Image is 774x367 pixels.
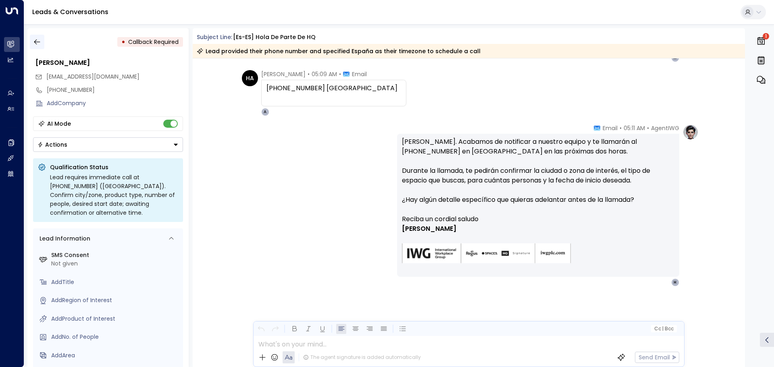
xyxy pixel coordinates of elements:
div: Lead Information [37,234,90,243]
div: AddNo. of People [51,333,180,341]
div: AddTitle [51,278,180,286]
div: AddProduct of Interest [51,315,180,323]
span: Cc Bcc [654,326,673,332]
span: [EMAIL_ADDRESS][DOMAIN_NAME] [46,73,139,81]
div: Lead requires immediate call at [PHONE_NUMBER] ([GEOGRAPHIC_DATA]). Confirm city/zone, product ty... [50,173,178,217]
div: • [121,35,125,49]
span: Email [352,70,367,78]
div: AddCompany [47,99,183,108]
div: Lead provided their phone number and specified España as their timezone to schedule a call [197,47,481,55]
div: The agent signature is added automatically [303,354,421,361]
p: [PERSON_NAME]. Acabamos de notificar a nuestro equipo y te llamarán al [PHONE_NUMBER] en [GEOGRAP... [402,137,674,214]
div: AddRegion of Interest [51,296,180,305]
div: A [261,108,269,116]
span: holger.aroca+test1@gmail.com [46,73,139,81]
span: | [662,326,664,332]
span: • [308,70,310,78]
div: HA [242,70,258,86]
p: Qualification Status [50,163,178,171]
span: • [339,70,341,78]
span: • [647,124,649,132]
label: SMS Consent [51,251,180,259]
span: Callback Required [128,38,179,46]
span: 1 [763,33,769,39]
div: [PERSON_NAME] [35,58,183,68]
span: • [620,124,622,132]
div: H [671,54,679,62]
span: [PERSON_NAME] [402,224,456,234]
div: Signature [402,214,674,274]
button: Redo [270,324,280,334]
img: profile-logo.png [682,124,699,140]
span: Email [603,124,618,132]
div: Actions [37,141,67,148]
span: AgentIWG [651,124,679,132]
button: Undo [256,324,266,334]
div: AddArea [51,351,180,360]
span: Reciba un cordial saludo [402,214,479,224]
div: Not given [51,259,180,268]
div: Button group with a nested menu [33,137,183,152]
button: 1 [754,32,768,50]
button: Cc|Bcc [651,325,676,333]
img: AIorK4zU2Kz5WUNqa9ifSKC9jFH1hjwenjvh85X70KBOPduETvkeZu4OqG8oPuqbwvp3xfXcMQJCRtwYb-SG [402,243,571,264]
button: Actions [33,137,183,152]
div: AI Mode [47,120,71,128]
span: 05:09 AM [312,70,337,78]
a: Leads & Conversations [32,7,108,17]
div: [PHONE_NUMBER] [47,86,183,94]
div: [PHONE_NUMBER] [GEOGRAPHIC_DATA] [266,83,401,93]
span: [PERSON_NAME] [261,70,306,78]
div: H [671,278,679,286]
div: [es-ES] Hola de parte de HQ [233,33,316,41]
span: 05:11 AM [624,124,645,132]
span: Subject Line: [197,33,232,41]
